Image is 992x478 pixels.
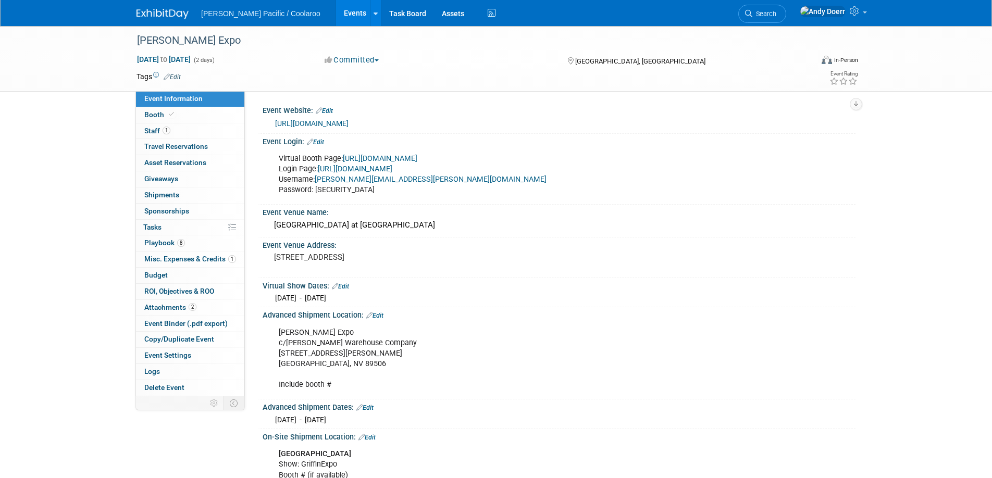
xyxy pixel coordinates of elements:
td: Personalize Event Tab Strip [205,396,224,410]
div: [PERSON_NAME] Expo c/[PERSON_NAME] Warehouse Company [STREET_ADDRESS][PERSON_NAME] [GEOGRAPHIC_DA... [271,322,741,395]
span: (2 days) [193,57,215,64]
span: Misc. Expenses & Credits [144,255,236,263]
td: Tags [137,71,181,82]
div: Advanced Shipment Location: [263,307,855,321]
span: Asset Reservations [144,158,206,167]
a: [URL][DOMAIN_NAME] [318,165,392,173]
span: Copy/Duplicate Event [144,335,214,343]
i: Booth reservation complete [169,111,174,117]
span: Giveaways [144,174,178,183]
img: ExhibitDay [137,9,189,19]
span: Logs [144,367,160,375]
a: Edit [358,434,376,441]
span: Attachments [144,303,196,311]
span: Event Binder (.pdf export) [144,319,228,328]
span: Travel Reservations [144,142,208,150]
a: Edit [366,312,383,319]
span: Staff [144,127,170,135]
div: Advanced Shipment Dates: [263,399,855,413]
a: Playbook8 [136,235,244,251]
div: Virtual Show Dates: [263,278,855,292]
a: Budget [136,268,244,283]
a: Copy/Duplicate Event [136,332,244,347]
a: Edit [307,139,324,146]
a: Edit [356,404,374,411]
a: Asset Reservations [136,155,244,171]
span: [GEOGRAPHIC_DATA], [GEOGRAPHIC_DATA] [575,57,705,65]
b: [GEOGRAPHIC_DATA] [279,449,351,458]
a: Booth [136,107,244,123]
a: Travel Reservations [136,139,244,155]
img: Format-Inperson.png [822,56,832,64]
div: Event Venue Address: [263,237,855,250]
span: Sponsorships [144,207,189,215]
a: [URL][DOMAIN_NAME] [275,119,349,128]
div: In-Person [834,56,858,64]
a: Logs [136,364,244,380]
span: Delete Event [144,383,184,392]
div: Event Website: [263,103,855,116]
div: [PERSON_NAME] Expo [133,31,797,50]
span: 2 [189,303,196,311]
span: Shipments [144,191,179,199]
span: to [159,55,169,64]
div: Event Login: [263,134,855,147]
div: On-Site Shipment Location: [263,429,855,443]
a: Giveaways [136,171,244,187]
a: Shipments [136,187,244,203]
span: [DATE] - [DATE] [275,416,326,424]
span: [DATE] [DATE] [137,55,191,64]
span: [DATE] - [DATE] [275,294,326,302]
a: [URL][DOMAIN_NAME] [343,154,417,163]
a: Event Information [136,91,244,107]
div: [GEOGRAPHIC_DATA] at [GEOGRAPHIC_DATA] [270,217,848,233]
img: Andy Doerr [800,6,846,17]
div: Event Rating [829,71,858,77]
span: Event Information [144,94,203,103]
a: Delete Event [136,380,244,396]
button: Committed [321,55,383,66]
span: Playbook [144,238,185,247]
div: Virtual Booth Page: Login Page: Username: Password: [SECURITY_DATA] [271,148,741,200]
a: Sponsorships [136,204,244,219]
span: Tasks [143,223,162,231]
a: Attachments2 [136,300,244,316]
span: Search [752,10,776,18]
a: [PERSON_NAME][EMAIL_ADDRESS][PERSON_NAME][DOMAIN_NAME] [315,175,547,184]
span: Event Settings [144,351,191,359]
div: Event Venue Name: [263,205,855,218]
a: Edit [164,73,181,81]
span: ROI, Objectives & ROO [144,287,214,295]
a: Tasks [136,220,244,235]
a: Event Settings [136,348,244,363]
span: 1 [163,127,170,134]
a: Misc. Expenses & Credits1 [136,251,244,267]
pre: [STREET_ADDRESS] [274,253,498,262]
a: ROI, Objectives & ROO [136,284,244,299]
span: 8 [177,239,185,247]
a: Staff1 [136,123,244,139]
td: Toggle Event Tabs [224,396,245,410]
span: Budget [144,271,168,279]
a: Event Binder (.pdf export) [136,316,244,332]
span: 1 [228,255,236,263]
a: Edit [316,107,333,115]
span: [PERSON_NAME] Pacific / Coolaroo [201,9,320,18]
span: Booth [144,110,176,119]
a: Search [738,5,786,23]
div: Event Format [751,54,858,70]
a: Edit [332,283,349,290]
